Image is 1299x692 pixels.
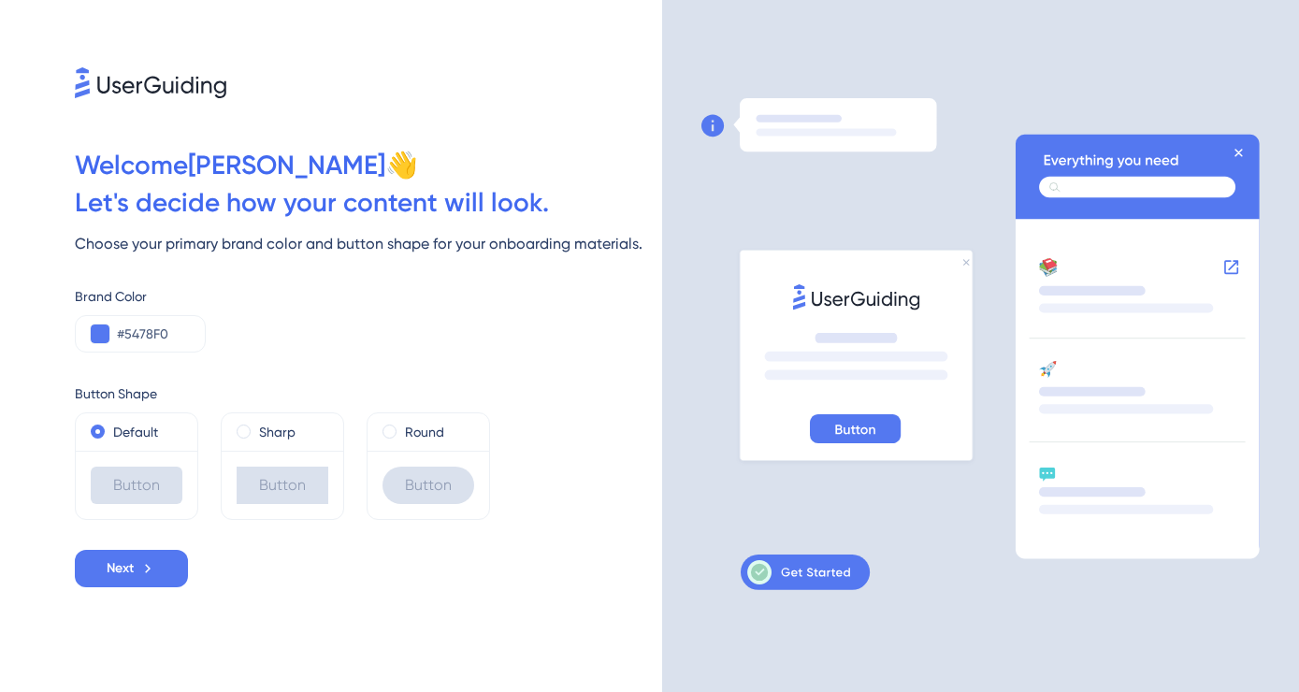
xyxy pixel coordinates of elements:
[75,550,188,587] button: Next
[75,382,662,405] div: Button Shape
[237,467,328,504] div: Button
[75,184,662,222] div: Let ' s decide how your content will look.
[75,147,662,184] div: Welcome [PERSON_NAME] 👋
[91,467,182,504] div: Button
[382,467,474,504] div: Button
[75,285,662,308] div: Brand Color
[113,421,158,443] label: Default
[107,557,134,580] span: Next
[259,421,296,443] label: Sharp
[75,233,662,255] div: Choose your primary brand color and button shape for your onboarding materials.
[405,421,444,443] label: Round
